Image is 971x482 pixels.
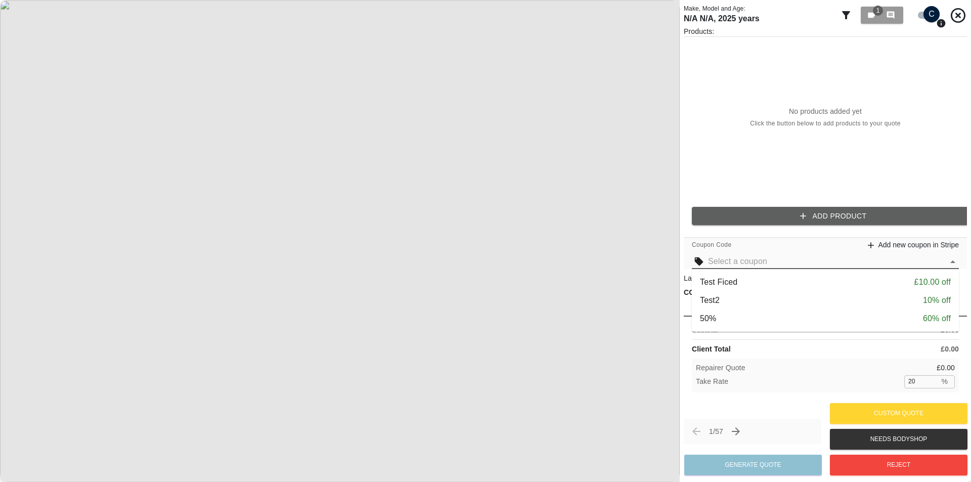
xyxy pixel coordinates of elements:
[946,255,960,269] button: Close
[700,313,716,325] p: 50%
[692,344,731,355] p: Client Total
[709,426,723,436] p: 1 / 57
[750,119,901,129] span: Click the button below to add products to your quote
[830,429,967,450] button: Needs Bodyshop
[696,376,728,387] p: Take Rate
[873,6,883,16] span: 1
[727,423,744,440] span: Next/Skip claim (→ or ↓)
[914,276,951,288] p: £10.00 off
[923,294,951,306] p: 10% off
[700,276,737,288] p: Test Ficed
[866,240,959,250] a: Add new coupon in Stripe
[941,344,959,355] p: £ 0.00
[923,313,951,325] p: 60% off
[941,376,948,387] p: %
[684,273,967,283] p: Labels:
[696,363,745,373] p: Repairer Quote
[692,240,731,250] span: Coupon Code
[830,455,967,475] button: Reject
[684,287,749,298] p: COMPLEX_QUOTE
[684,4,836,13] p: Make, Model and Age:
[861,7,903,24] button: 1
[789,106,862,116] p: No products added yet
[708,254,944,269] input: Select a coupon
[937,363,955,373] p: £ 0.00
[700,294,720,306] p: Test2
[830,403,967,424] button: Custom Quote
[684,13,836,24] h1: N/A N/A , 2025 years
[688,423,705,440] span: Previous claim (← or ↑)
[727,423,744,440] button: Next claim
[936,18,946,28] svg: Press Q to switch
[684,26,967,36] p: Products:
